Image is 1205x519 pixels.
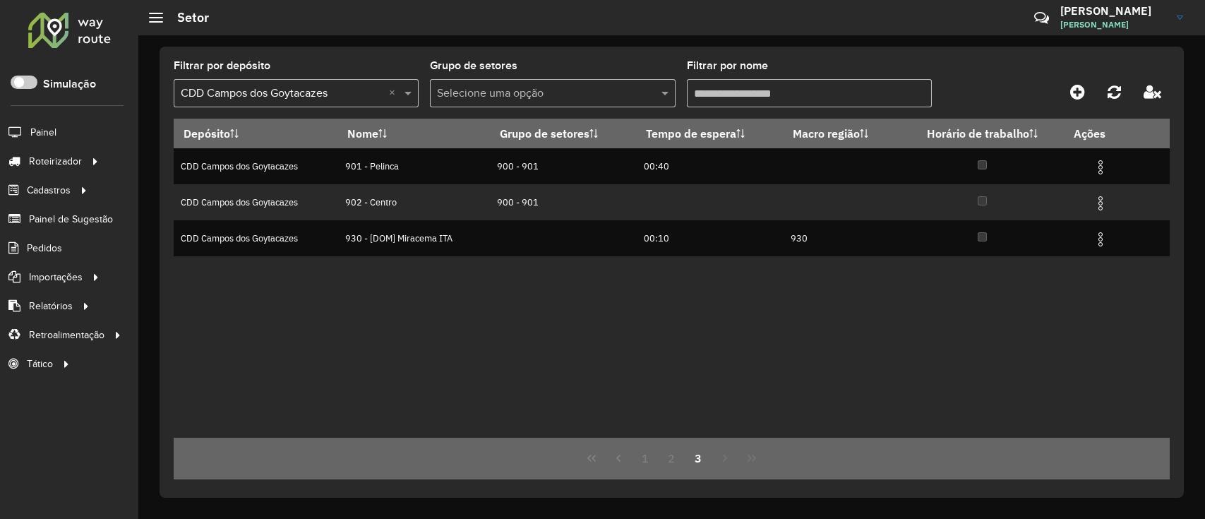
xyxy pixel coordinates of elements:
[636,148,784,184] td: 00:40
[29,212,113,227] span: Painel de Sugestão
[1064,119,1149,148] th: Ações
[605,445,632,472] button: Previous Page
[632,445,659,472] button: 1
[27,357,53,371] span: Tático
[174,184,337,220] td: CDD Campos dos Goytacazes
[337,148,490,184] td: 901 - Pelinca
[784,220,901,256] td: 930
[163,10,209,25] h2: Setor
[43,76,96,93] label: Simulação
[430,57,517,74] label: Grupo de setores
[29,154,82,169] span: Roteirizador
[490,119,636,148] th: Grupo de setores
[337,220,490,256] td: 930 - [DOM] Miracema ITA
[579,445,606,472] button: First Page
[659,445,685,472] button: 2
[174,220,337,256] td: CDD Campos dos Goytacazes
[174,119,337,148] th: Depósito
[636,220,784,256] td: 00:10
[174,57,270,74] label: Filtrar por depósito
[29,328,104,342] span: Retroalimentação
[27,183,71,198] span: Cadastros
[1060,4,1166,18] h3: [PERSON_NAME]
[29,299,73,314] span: Relatórios
[337,184,490,220] td: 902 - Centro
[27,241,62,256] span: Pedidos
[389,85,401,102] span: Clear all
[687,57,768,74] label: Filtrar por nome
[636,119,784,148] th: Tempo de espera
[490,148,636,184] td: 900 - 901
[1060,18,1166,31] span: [PERSON_NAME]
[174,148,337,184] td: CDD Campos dos Goytacazes
[30,125,56,140] span: Painel
[29,270,83,285] span: Importações
[490,184,636,220] td: 900 - 901
[685,445,712,472] button: 3
[901,119,1064,148] th: Horário de trabalho
[337,119,490,148] th: Nome
[1026,3,1057,33] a: Contato Rápido
[784,119,901,148] th: Macro região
